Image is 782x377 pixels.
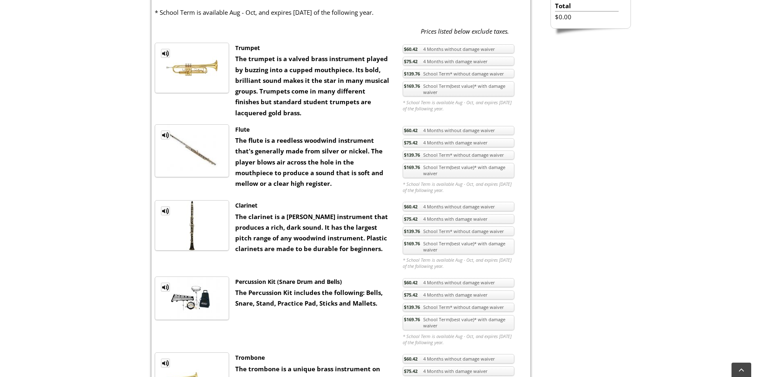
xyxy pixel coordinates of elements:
span: $139.76 [404,152,420,158]
span: $60.42 [404,356,417,362]
a: $60.424 Months without damage waiver [403,202,514,211]
a: $75.424 Months with damage waiver [403,366,514,376]
img: th_1fc34dab4bdaff02a3697e89cb8f30dd_1323360834drumandbell.jpg [164,277,220,320]
span: $169.76 [404,164,420,170]
strong: The trumpet is a valved brass instrument played by buzzing into a cupped mouthpiece. Its bold, br... [235,55,389,117]
img: th_1fc34dab4bdaff02a3697e89cb8f30dd_1328556165CLAR.jpg [166,201,218,250]
span: $60.42 [404,279,417,286]
span: $75.42 [404,216,417,222]
span: $139.76 [404,71,420,77]
span: $139.76 [404,228,420,234]
div: Clarinet [235,200,390,211]
a: $75.424 Months with damage waiver [403,57,514,66]
strong: The flute is a reedless woodwind instrument that's generally made from silver or nickel. The play... [235,136,383,187]
li: Total [555,0,619,11]
a: $60.424 Months without damage waiver [403,354,514,363]
span: $169.76 [404,240,420,247]
li: $0.00 [555,11,619,22]
p: * School Term is available Aug - Oct, and expires [DATE] of the following year. [155,7,527,18]
strong: The Percussion Kit includes the following: Bells, Snare, Stand, Practice Pad, Sticks and Mallets. [235,288,383,307]
span: $169.76 [404,316,420,322]
a: MP3 Clip [161,359,170,368]
a: $75.424 Months with damage waiver [403,214,514,224]
div: Flute [235,124,390,135]
em: Prices listed below exclude taxes. [421,27,509,35]
span: $75.42 [404,368,417,374]
a: MP3 Clip [161,206,170,215]
img: th_1fc34dab4bdaff02a3697e89cb8f30dd_1334771667FluteTM.jpg [164,125,220,177]
img: th_1fc34dab4bdaff02a3697e89cb8f30dd_1334255105TRUMP.jpg [166,43,218,93]
span: $60.42 [404,46,417,52]
span: $139.76 [404,304,420,310]
em: * School Term is available Aug - Oct, and expires [DATE] of the following year. [403,257,514,269]
a: $139.76School Term* without damage waiver [403,226,514,236]
div: Percussion Kit (Snare Drum and Bells) [235,276,390,287]
span: $75.42 [404,139,417,146]
a: $75.424 Months with damage waiver [403,138,514,148]
span: $75.42 [404,58,417,64]
a: MP3 Clip [161,283,170,292]
a: $60.424 Months without damage waiver [403,126,514,135]
img: sidebar-footer.png [550,29,631,36]
span: $169.76 [404,83,420,89]
em: * School Term is available Aug - Oct, and expires [DATE] of the following year. [403,99,514,112]
a: MP3 Clip [161,130,170,139]
strong: The clarinet is a [PERSON_NAME] instrument that produces a rich, dark sound. It has the largest p... [235,212,388,253]
a: $169.76School Term(best value)* with damage waiver [403,163,514,178]
a: $139.76School Term* without damage waiver [403,303,514,312]
span: $60.42 [404,203,417,210]
a: $139.76School Term* without damage waiver [403,151,514,160]
a: $169.76School Term(best value)* with damage waiver [403,315,514,331]
a: $139.76School Term* without damage waiver [403,69,514,78]
a: $60.424 Months without damage waiver [403,44,514,54]
a: $169.76School Term(best value)* with damage waiver [403,239,514,254]
div: Trumpet [235,43,390,53]
a: $75.424 Months with damage waiver [403,290,514,300]
em: * School Term is available Aug - Oct, and expires [DATE] of the following year. [403,181,514,193]
span: $60.42 [404,127,417,133]
a: $60.424 Months without damage waiver [403,278,514,288]
a: $169.76School Term(best value)* with damage waiver [403,81,514,97]
span: $75.42 [404,292,417,298]
div: Trombone [235,352,390,363]
em: * School Term is available Aug - Oct, and expires [DATE] of the following year. [403,333,514,345]
a: MP3 Clip [161,49,170,58]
